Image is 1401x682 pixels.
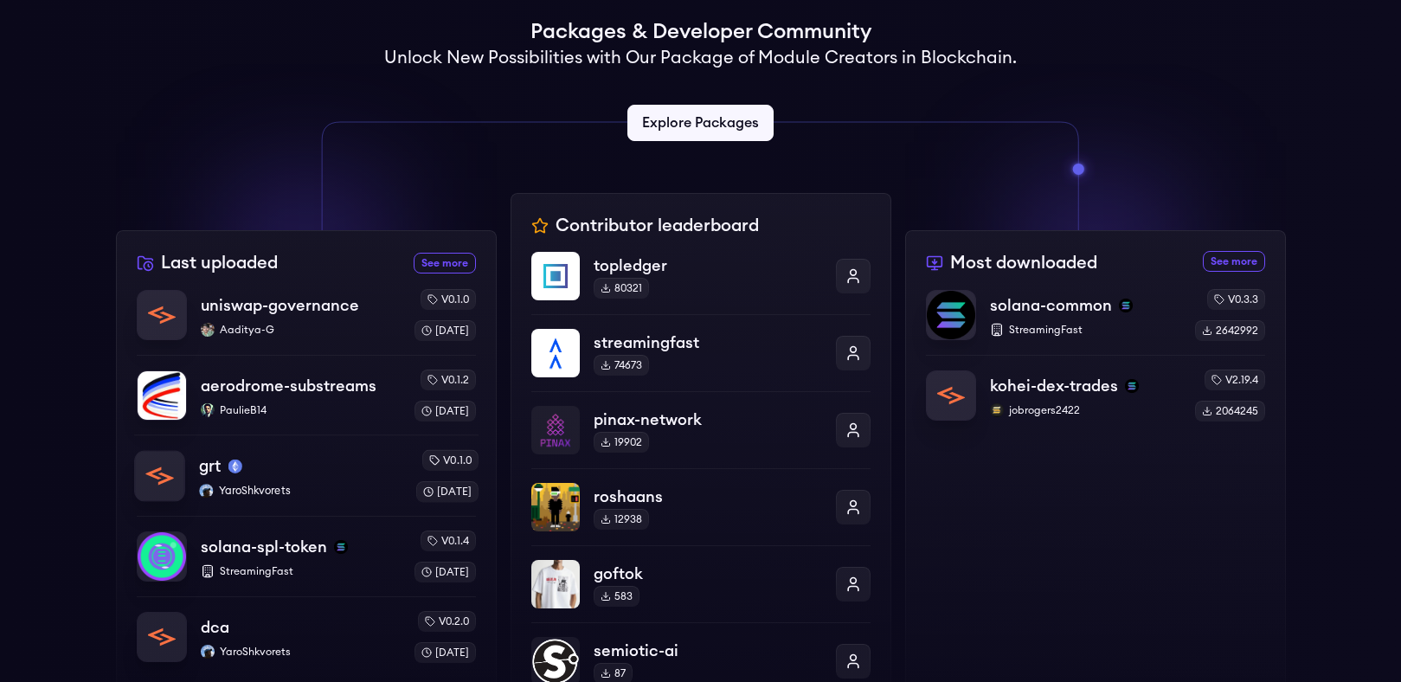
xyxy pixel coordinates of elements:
p: Aaditya-G [201,323,401,337]
h1: Packages & Developer Community [530,18,871,46]
div: 2642992 [1195,320,1265,341]
a: roshaansroshaans12938 [531,468,871,545]
p: solana-spl-token [201,535,327,559]
img: solana-common [927,291,975,339]
div: [DATE] [415,401,476,421]
img: topledger [531,252,580,300]
a: See more recently uploaded packages [414,253,476,273]
a: dcadcaYaroShkvoretsYaroShkvoretsv0.2.0[DATE] [137,596,476,663]
img: solana [1125,379,1139,393]
p: uniswap-governance [201,293,359,318]
div: 12938 [594,509,649,530]
img: aerodrome-substreams [138,371,186,420]
div: [DATE] [415,642,476,663]
img: roshaans [531,483,580,531]
div: 74673 [594,355,649,376]
img: jobrogers2422 [990,403,1004,417]
div: v0.1.4 [421,531,476,551]
div: 80321 [594,278,649,299]
p: topledger [594,254,822,278]
div: 19902 [594,432,649,453]
div: [DATE] [415,562,476,582]
img: pinax-network [531,406,580,454]
img: grt [135,452,184,501]
p: pinax-network [594,408,822,432]
p: grt [199,454,221,479]
img: uniswap-governance [138,291,186,339]
p: StreamingFast [990,323,1181,337]
img: streamingfast [531,329,580,377]
p: aerodrome-substreams [201,374,376,398]
img: YaroShkvorets [201,645,215,659]
a: aerodrome-substreamsaerodrome-substreamsPaulieB14PaulieB14v0.1.2[DATE] [137,355,476,435]
p: semiotic-ai [594,639,822,663]
a: grtgrtmainnetYaroShkvoretsYaroShkvoretsv0.1.0[DATE] [134,434,479,516]
a: solana-commonsolana-commonsolanaStreamingFastv0.3.32642992 [926,289,1265,355]
p: goftok [594,562,822,586]
div: v0.1.2 [421,370,476,390]
p: jobrogers2422 [990,403,1181,417]
div: [DATE] [415,320,476,341]
p: streamingfast [594,331,822,355]
img: solana-spl-token [138,532,186,581]
p: kohei-dex-trades [990,374,1118,398]
img: goftok [531,560,580,608]
div: 2064245 [1195,401,1265,421]
p: dca [201,615,229,640]
a: kohei-dex-tradeskohei-dex-tradessolanajobrogers2422jobrogers2422v2.19.42064245 [926,355,1265,421]
img: solana [1119,299,1133,312]
img: mainnet [228,460,241,473]
a: See more most downloaded packages [1203,251,1265,272]
img: solana [334,540,348,554]
div: v2.19.4 [1205,370,1265,390]
div: v0.1.0 [421,450,478,471]
div: [DATE] [415,481,478,502]
img: dca [138,613,186,661]
div: v0.1.0 [421,289,476,310]
p: PaulieB14 [201,403,401,417]
a: Explore Packages [627,105,774,141]
a: topledgertopledger80321 [531,252,871,314]
p: StreamingFast [201,564,401,578]
a: streamingfaststreamingfast74673 [531,314,871,391]
a: uniswap-governanceuniswap-governanceAaditya-GAaditya-Gv0.1.0[DATE] [137,289,476,355]
img: Aaditya-G [201,323,215,337]
a: goftokgoftok583 [531,545,871,622]
div: v0.2.0 [418,611,476,632]
a: pinax-networkpinax-network19902 [531,391,871,468]
p: YaroShkvorets [199,484,402,498]
p: roshaans [594,485,822,509]
p: YaroShkvorets [201,645,401,659]
img: YaroShkvorets [199,484,213,498]
p: solana-common [990,293,1112,318]
a: solana-spl-tokensolana-spl-tokensolanaStreamingFastv0.1.4[DATE] [137,516,476,596]
img: PaulieB14 [201,403,215,417]
div: v0.3.3 [1207,289,1265,310]
div: 583 [594,586,639,607]
img: kohei-dex-trades [927,371,975,420]
h2: Unlock New Possibilities with Our Package of Module Creators in Blockchain. [384,46,1017,70]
